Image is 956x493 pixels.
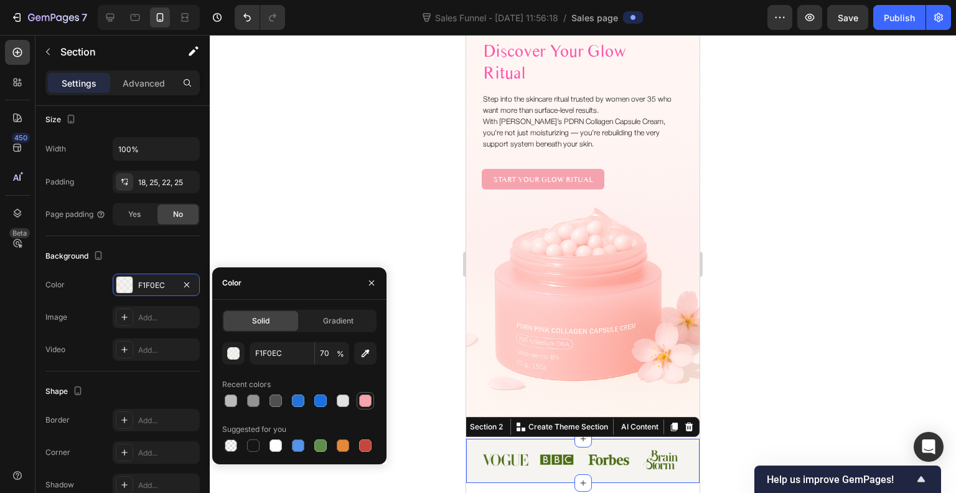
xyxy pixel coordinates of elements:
div: Width [45,143,66,155]
div: Undo/Redo [235,5,285,30]
div: Suggested for you [222,424,286,435]
div: Color [45,279,65,290]
div: 450 [12,133,30,143]
div: Recent colors [222,379,271,390]
span: / [563,11,566,24]
div: F1F0EC [138,280,174,291]
div: Page padding [45,209,106,220]
div: Corner [45,447,70,458]
p: Settings [62,77,96,90]
button: Save [827,5,868,30]
div: Color [222,277,241,289]
div: Video [45,344,65,355]
div: Add... [138,448,197,459]
input: Auto [113,138,199,160]
div: Image [45,312,67,323]
button: Publish [873,5,926,30]
div: Publish [884,11,915,24]
div: Add... [138,312,197,323]
div: Border [45,414,70,426]
div: Padding [45,176,74,188]
span: Save [838,12,858,23]
p: Section [60,44,162,59]
span: No [173,209,183,220]
button: 7 [5,5,93,30]
div: Add... [138,415,197,426]
button: Show survey - Help us improve GemPages! [767,472,929,487]
div: Shadow [45,479,74,491]
div: Add... [138,345,197,356]
div: Size [45,112,78,128]
span: Help us improve GemPages! [767,474,914,486]
span: Gradient [323,315,354,327]
span: Solid [252,315,269,327]
p: Advanced [123,77,165,90]
input: Eg: FFFFFF [250,342,314,365]
div: Background [45,248,106,265]
span: Sales Funnel - [DATE] 11:56:18 [433,11,561,24]
div: Shape [45,383,85,400]
span: Sales page [571,11,618,24]
p: 7 [82,10,87,25]
span: Yes [128,209,141,220]
div: Add... [138,480,197,491]
div: Beta [9,228,30,238]
span: % [337,348,344,360]
div: Open Intercom Messenger [914,432,944,462]
div: 18, 25, 22, 25 [138,177,197,188]
iframe: Design area [466,35,700,493]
